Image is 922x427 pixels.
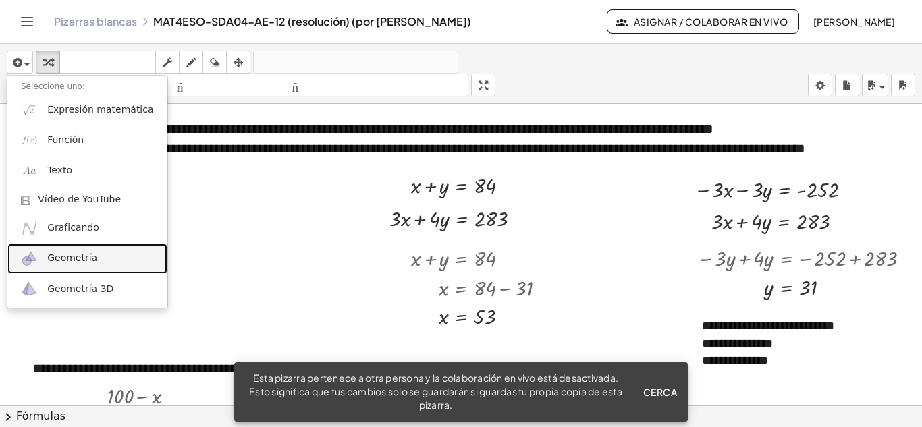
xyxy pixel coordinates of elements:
[21,163,38,179] img: Aa.png
[256,56,359,69] font: deshacer
[7,274,167,304] a: Geometría 3D
[637,380,682,404] button: Cerca
[54,15,137,28] a: Pizarras blancas
[7,74,238,96] button: tamaño_del_formato
[7,213,167,244] a: Graficando
[47,222,99,233] font: Graficando
[47,104,153,115] font: Expresión matemática
[21,281,38,297] img: ggb-3d.svg
[607,9,799,34] button: Asignar / Colaborar en vivo
[238,74,469,96] button: tamaño_del_formato
[7,186,167,213] a: Vídeo de YouTube
[7,125,167,155] a: Función
[813,16,895,28] font: [PERSON_NAME]
[7,156,167,186] a: Texto
[47,134,84,145] font: Función
[7,244,167,274] a: Geometría
[16,11,38,32] button: Cambiar navegación
[47,283,113,294] font: Geometría 3D
[38,194,121,204] font: Vídeo de YouTube
[47,252,97,263] font: Geometría
[63,56,153,69] font: teclado
[21,101,38,118] img: sqrt_x.png
[253,51,362,74] button: deshacer
[249,372,622,411] font: Esta pizarra pertenece a otra persona y la colaboración en vivo está desactivada. Esto significa ...
[634,16,788,28] font: Asignar / Colaborar en vivo
[54,14,137,28] font: Pizarras blancas
[241,79,466,92] font: tamaño_del_formato
[643,386,677,398] font: Cerca
[16,409,65,422] font: Fórmulas
[365,56,455,69] font: rehacer
[21,132,38,148] img: f_x.png
[47,165,72,175] font: Texto
[362,51,458,74] button: rehacer
[802,9,906,34] button: [PERSON_NAME]
[21,220,38,237] img: ggb-graphing.svg
[59,51,156,74] button: teclado
[21,250,38,267] img: ggb-geometry.svg
[21,82,85,91] font: Seleccione uno:
[7,94,167,125] a: Expresión matemática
